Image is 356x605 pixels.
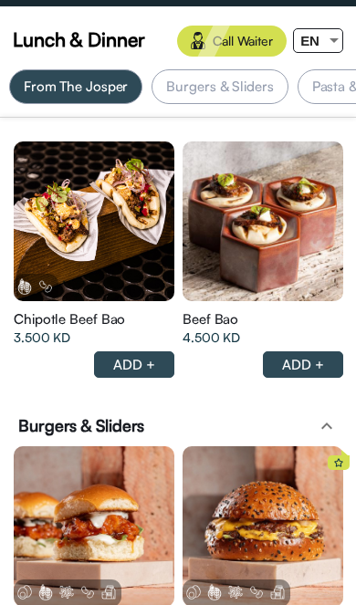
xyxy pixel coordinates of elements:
[206,584,223,600] img: Gluten.png
[79,584,96,600] img: Soya.png
[18,414,144,437] span: Burgers & Sliders
[16,584,33,600] img: Eggs.png
[13,26,145,53] span: Lunch & Dinner
[94,351,174,378] div: ADD +
[37,584,54,600] img: Gluten.png
[16,278,33,295] img: Gluten.png
[183,310,238,329] span: Beef Bao
[248,584,265,600] img: Soya.png
[316,415,338,437] mat-icon: expand_less
[14,329,70,347] span: 3.500 KD
[100,584,117,600] img: Dairy.png
[37,278,54,295] img: Soya.png
[14,310,125,329] span: Chipotle Beef Bao
[185,584,202,600] img: Eggs.png
[9,69,143,104] div: From The Josper
[152,69,288,104] div: Burgers & Sliders
[58,584,75,600] img: Sesame.png
[263,351,343,378] div: ADD +
[334,458,343,467] img: star%20icon.svg
[300,33,319,48] span: EN
[183,329,240,347] span: 4.500 KD
[269,584,286,600] img: Dairy.png
[227,584,244,600] img: Sesame.png
[213,32,273,50] span: Call Waiter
